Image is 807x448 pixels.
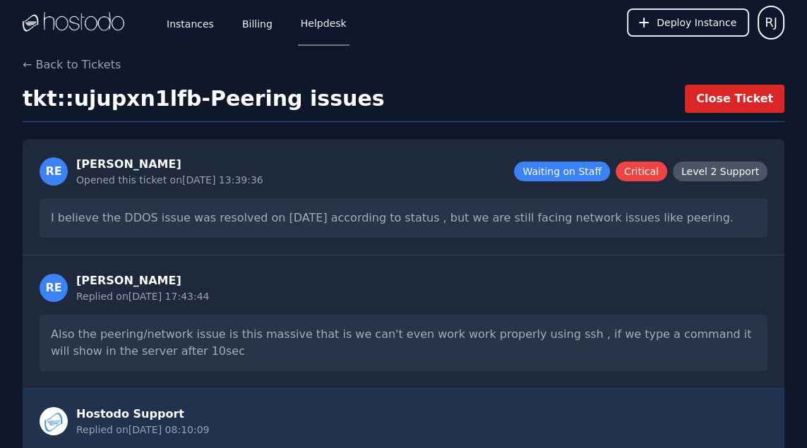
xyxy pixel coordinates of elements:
button: Close Ticket [685,85,784,113]
div: [PERSON_NAME] [76,272,209,289]
div: [PERSON_NAME] [76,156,263,173]
div: Hostodo Support [76,406,209,423]
div: Replied on [DATE] 17:43:44 [76,289,209,303]
div: Also the peering/network issue is this massive that is we can't even work work properly using ssh... [40,315,767,371]
button: User menu [758,6,784,40]
img: Logo [23,12,124,33]
img: Staff [40,407,68,435]
span: Deploy Instance [657,16,736,30]
div: Opened this ticket on [DATE] 13:39:36 [76,173,263,187]
div: RE [40,157,68,186]
span: Waiting on Staff [514,162,610,181]
span: Level 2 Support [673,162,767,181]
span: RJ [765,13,777,32]
div: I believe the DDOS issue was resolved on [DATE] according to status , but we are still facing net... [40,198,767,238]
div: Replied on [DATE] 08:10:09 [76,423,209,437]
span: Critical [616,162,667,181]
h1: tkt::ujupxn1lfb - Peering issues [23,86,385,111]
button: Deploy Instance [627,8,749,37]
button: ← Back to Tickets [23,56,121,73]
div: RE [40,274,68,302]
